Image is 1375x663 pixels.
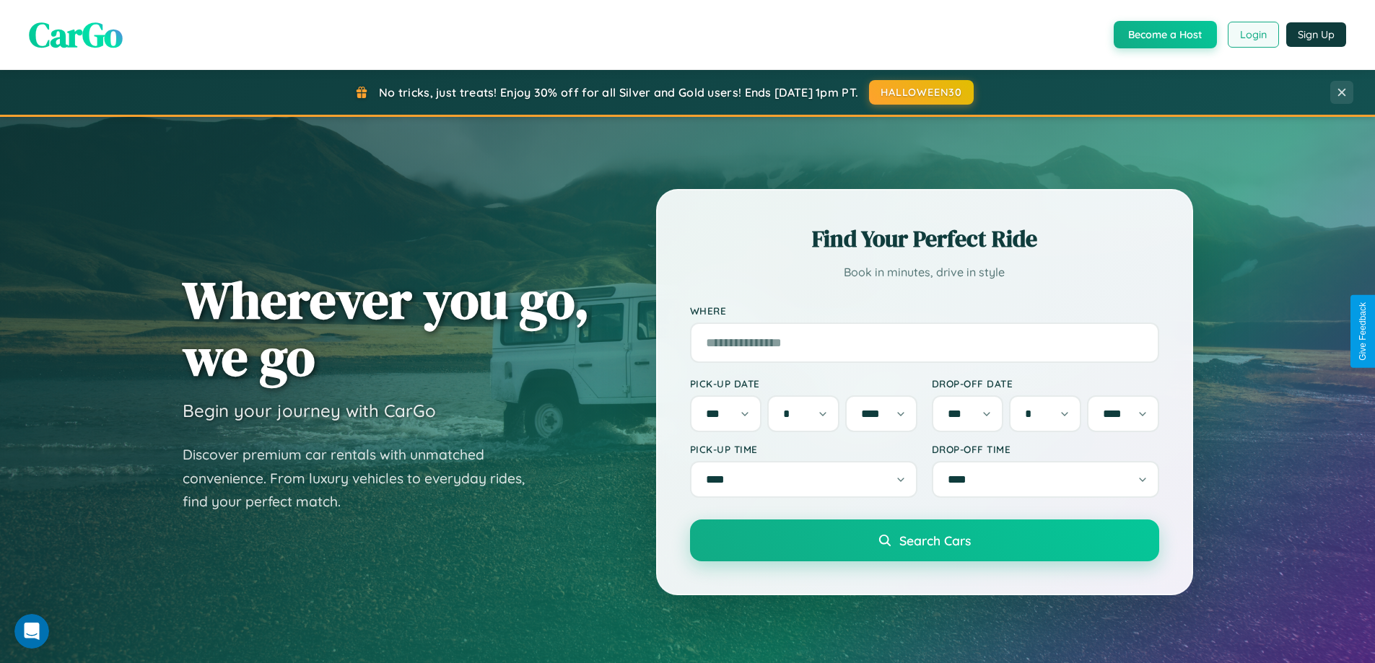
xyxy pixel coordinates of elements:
[869,80,974,105] button: HALLOWEEN30
[1358,302,1368,361] div: Give Feedback
[932,443,1159,455] label: Drop-off Time
[690,377,917,390] label: Pick-up Date
[183,271,590,385] h1: Wherever you go, we go
[29,11,123,58] span: CarGo
[690,223,1159,255] h2: Find Your Perfect Ride
[379,85,858,100] span: No tricks, just treats! Enjoy 30% off for all Silver and Gold users! Ends [DATE] 1pm PT.
[183,443,544,514] p: Discover premium car rentals with unmatched convenience. From luxury vehicles to everyday rides, ...
[690,304,1159,317] label: Where
[14,614,49,649] iframe: Intercom live chat
[932,377,1159,390] label: Drop-off Date
[690,262,1159,283] p: Book in minutes, drive in style
[1114,21,1217,48] button: Become a Host
[1286,22,1346,47] button: Sign Up
[690,519,1159,561] button: Search Cars
[899,532,971,548] span: Search Cars
[1228,22,1279,48] button: Login
[690,443,917,455] label: Pick-up Time
[183,400,436,421] h3: Begin your journey with CarGo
